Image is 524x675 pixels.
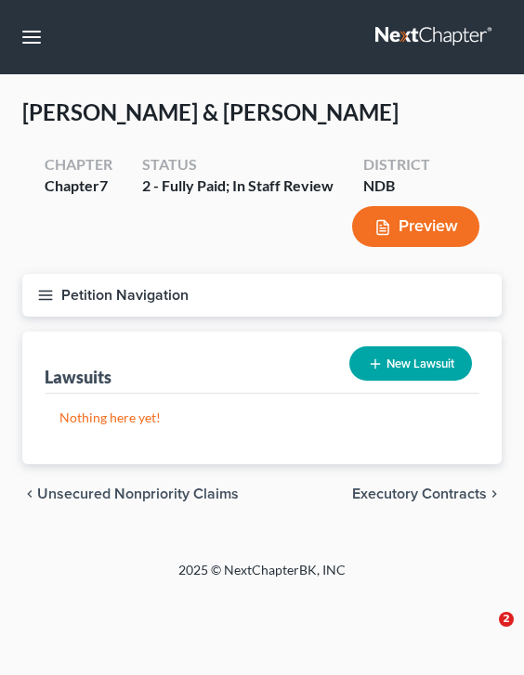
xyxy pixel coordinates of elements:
[59,409,465,427] p: Nothing here yet!
[22,274,502,317] button: Petition Navigation
[363,154,430,175] div: District
[461,612,505,656] iframe: Intercom live chat
[487,487,502,501] i: chevron_right
[363,175,430,197] div: NDB
[22,487,37,501] i: chevron_left
[352,487,502,501] button: Executory Contracts chevron_right
[499,612,514,627] span: 2
[142,154,334,175] div: Status
[22,487,239,501] button: chevron_left Unsecured Nonpriority Claims
[45,175,112,197] div: Chapter
[349,346,472,381] button: New Lawsuit
[22,98,399,125] span: [PERSON_NAME] & [PERSON_NAME]
[352,487,487,501] span: Executory Contracts
[352,206,479,248] button: Preview
[99,176,108,194] span: 7
[37,487,239,501] span: Unsecured Nonpriority Claims
[142,175,334,197] div: 2 - Fully Paid; In Staff Review
[45,154,112,175] div: Chapter
[45,366,111,388] div: Lawsuits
